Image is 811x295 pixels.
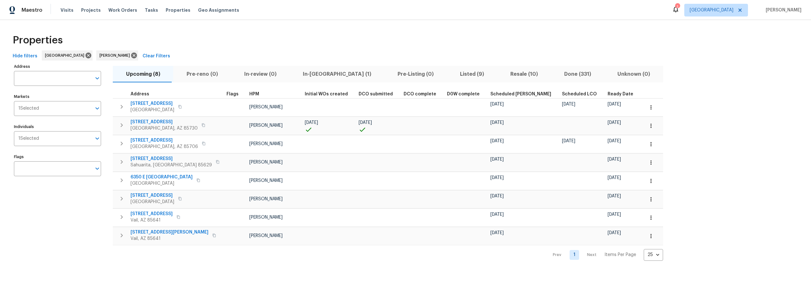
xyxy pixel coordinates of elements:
[18,136,39,141] span: 1 Selected
[293,70,380,79] span: In-[GEOGRAPHIC_DATA] (1)
[608,212,621,217] span: [DATE]
[249,160,283,164] span: [PERSON_NAME]
[177,70,227,79] span: Pre-reno (0)
[96,50,138,61] div: [PERSON_NAME]
[145,8,158,12] span: Tasks
[690,7,733,13] span: [GEOGRAPHIC_DATA]
[547,249,663,261] nav: Pagination Navigation
[305,92,348,96] span: Initial WOs created
[490,212,504,217] span: [DATE]
[490,176,504,180] span: [DATE]
[131,156,212,162] span: [STREET_ADDRESS]
[131,180,193,187] span: [GEOGRAPHIC_DATA]
[608,120,621,125] span: [DATE]
[93,104,102,113] button: Open
[131,144,198,150] span: [GEOGRAPHIC_DATA], AZ 85706
[13,37,63,43] span: Properties
[644,247,663,263] div: 25
[249,105,283,109] span: [PERSON_NAME]
[249,142,283,146] span: [PERSON_NAME]
[388,70,443,79] span: Pre-Listing (0)
[249,215,283,220] span: [PERSON_NAME]
[131,217,173,223] span: Vail, AZ 85641
[404,92,436,96] span: DCO complete
[490,92,551,96] span: Scheduled [PERSON_NAME]
[490,120,504,125] span: [DATE]
[131,174,193,180] span: 6350 E [GEOGRAPHIC_DATA]
[675,4,680,10] div: 1
[490,102,504,106] span: [DATE]
[249,123,283,128] span: [PERSON_NAME]
[42,50,93,61] div: [GEOGRAPHIC_DATA]
[131,100,174,107] span: [STREET_ADDRESS]
[117,70,169,79] span: Upcoming (8)
[143,52,170,60] span: Clear Filters
[359,120,372,125] span: [DATE]
[131,107,174,113] span: [GEOGRAPHIC_DATA]
[562,102,575,106] span: [DATE]
[608,194,621,198] span: [DATE]
[490,139,504,143] span: [DATE]
[490,157,504,162] span: [DATE]
[131,162,212,168] span: Sahuarita, [GEOGRAPHIC_DATA] 85629
[131,199,174,205] span: [GEOGRAPHIC_DATA]
[490,194,504,198] span: [DATE]
[14,95,101,99] label: Markets
[61,7,73,13] span: Visits
[608,70,659,79] span: Unknown (0)
[93,164,102,173] button: Open
[608,176,621,180] span: [DATE]
[501,70,547,79] span: Resale (10)
[108,7,137,13] span: Work Orders
[81,7,101,13] span: Projects
[608,139,621,143] span: [DATE]
[93,74,102,83] button: Open
[10,50,40,62] button: Hide filters
[198,7,239,13] span: Geo Assignments
[235,70,286,79] span: In-review (0)
[166,7,190,13] span: Properties
[608,92,633,96] span: Ready Date
[570,250,579,260] a: Goto page 1
[608,157,621,162] span: [DATE]
[490,231,504,235] span: [DATE]
[249,92,259,96] span: HPM
[249,234,283,238] span: [PERSON_NAME]
[22,7,42,13] span: Maestro
[555,70,600,79] span: Done (331)
[608,102,621,106] span: [DATE]
[763,7,801,13] span: [PERSON_NAME]
[131,137,198,144] span: [STREET_ADDRESS]
[18,106,39,111] span: 1 Selected
[359,92,393,96] span: DCO submitted
[140,50,173,62] button: Clear Filters
[14,125,101,129] label: Individuals
[447,92,480,96] span: D0W complete
[131,192,174,199] span: [STREET_ADDRESS]
[93,134,102,143] button: Open
[450,70,493,79] span: Listed (9)
[608,231,621,235] span: [DATE]
[45,52,87,59] span: [GEOGRAPHIC_DATA]
[227,92,239,96] span: Flags
[131,125,198,131] span: [GEOGRAPHIC_DATA], AZ 85730
[131,92,149,96] span: Address
[562,139,575,143] span: [DATE]
[14,65,101,68] label: Address
[14,155,101,159] label: Flags
[305,120,318,125] span: [DATE]
[99,52,132,59] span: [PERSON_NAME]
[13,52,37,60] span: Hide filters
[131,119,198,125] span: [STREET_ADDRESS]
[249,178,283,183] span: [PERSON_NAME]
[131,229,208,235] span: [STREET_ADDRESS][PERSON_NAME]
[131,211,173,217] span: [STREET_ADDRESS]
[604,252,636,258] p: Items Per Page
[131,235,208,242] span: Vail, AZ 85641
[249,197,283,201] span: [PERSON_NAME]
[562,92,597,96] span: Scheduled LCO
